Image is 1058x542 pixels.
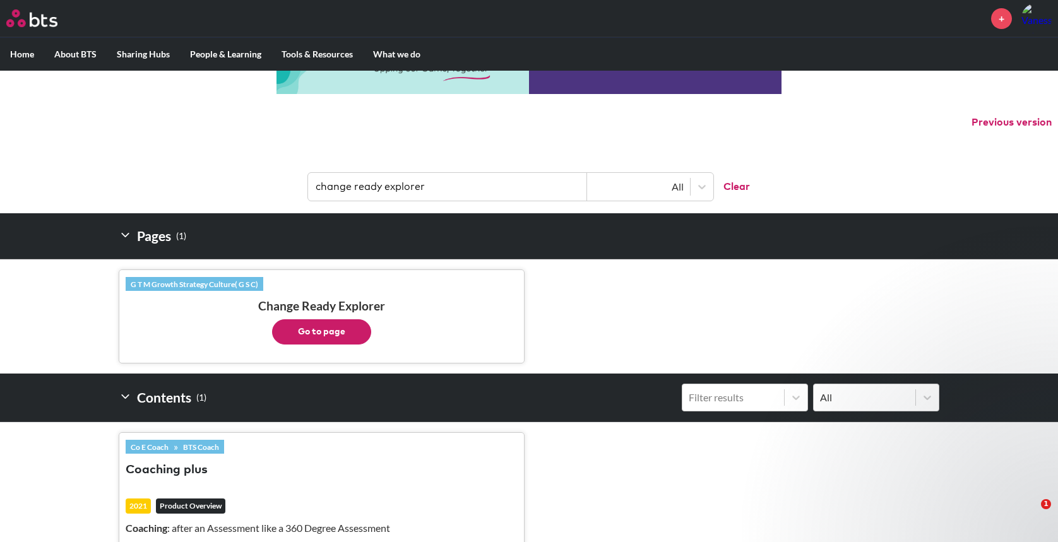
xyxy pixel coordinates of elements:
iframe: Intercom notifications message [805,272,1058,508]
p: : after an Assessment like a 360 Degree Assessment [126,521,518,535]
div: Filter results [689,391,778,404]
label: People & Learning [180,38,271,71]
button: Clear [713,173,750,201]
small: ( 1 ) [176,228,186,245]
a: BTS Coach [178,440,224,454]
h2: Pages [119,223,186,249]
img: Vanessa Lin [1021,3,1052,33]
label: Tools & Resources [271,38,363,71]
img: BTS Logo [6,9,57,27]
h2: Contents [119,384,206,411]
h3: Change Ready Explorer [126,298,518,345]
a: G T M Growth Strategy Culture( G S C) [126,277,263,291]
button: Previous version [972,115,1052,129]
button: Go to page [272,319,371,345]
button: Coaching plus [126,462,208,479]
iframe: Intercom live chat [1015,499,1045,529]
label: What we do [363,38,431,71]
a: Profile [1021,3,1052,33]
span: 1 [1041,499,1051,509]
a: Co E Coach [126,440,174,454]
div: All [593,180,684,194]
strong: Coaching [126,522,167,534]
a: + [991,8,1012,29]
div: » [126,440,224,454]
a: Go home [6,9,81,27]
small: ( 1 ) [196,389,206,406]
label: Sharing Hubs [107,38,180,71]
div: 2021 [126,498,151,514]
label: About BTS [44,38,107,71]
input: Find contents, pages and demos... [308,173,587,201]
em: Product Overview [156,498,225,514]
